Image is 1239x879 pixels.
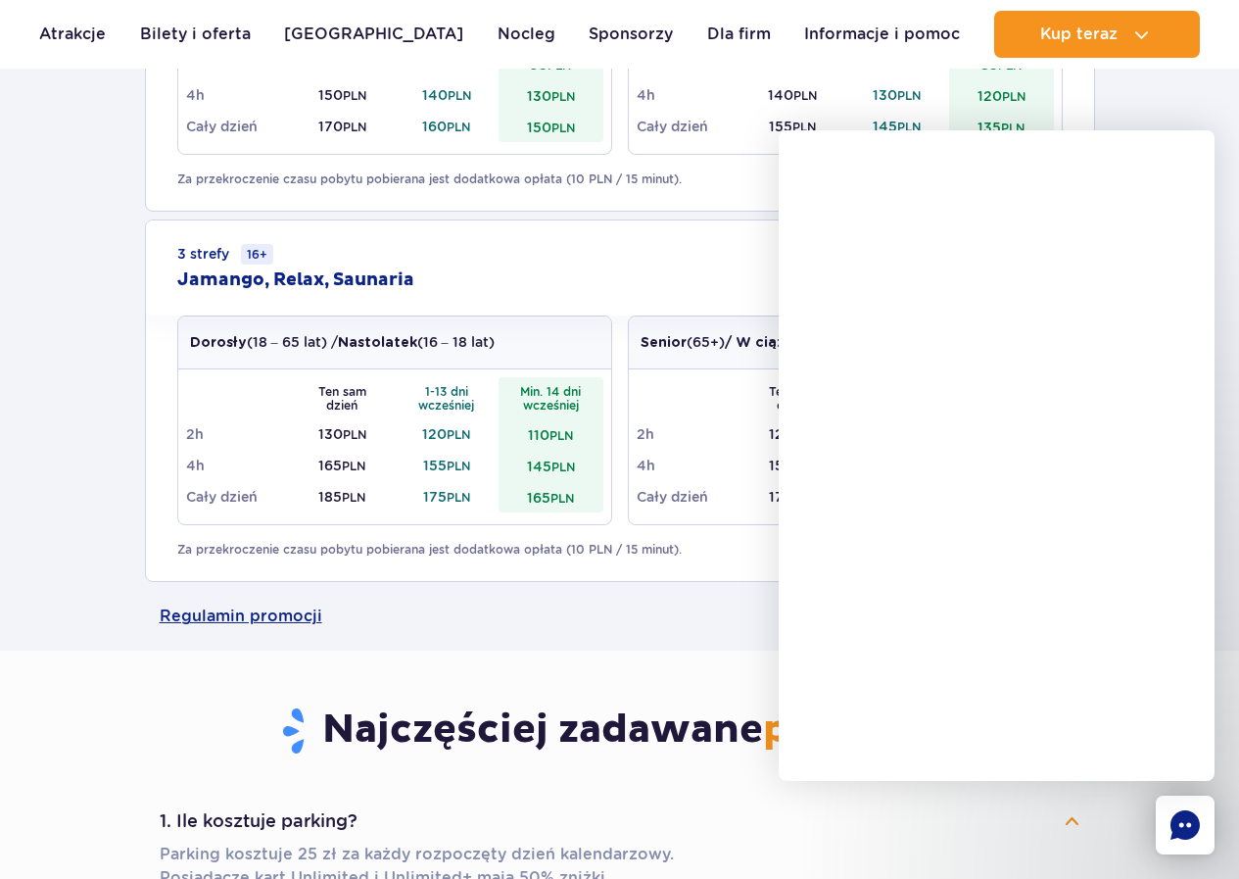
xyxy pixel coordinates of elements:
small: PLN [792,120,816,134]
td: 145 [845,111,950,142]
small: PLN [342,490,365,505]
td: 130 [845,79,950,111]
td: 2h [637,418,741,450]
small: PLN [343,88,366,103]
th: Ten sam dzień [740,377,845,418]
a: Atrakcje [39,11,106,58]
td: 150 [499,111,603,142]
small: PLN [551,460,575,474]
strong: / W ciąży / Z niepełnosprawnością [725,336,977,350]
td: 185 [290,481,395,513]
td: 160 [395,111,500,142]
td: 4h [186,450,291,481]
small: PLN [1001,121,1025,135]
td: 120 [740,418,845,450]
span: Kup teraz [1040,25,1118,43]
a: Informacje i pomoc [804,11,960,58]
small: PLN [447,490,470,505]
small: PLN [447,459,470,473]
small: PLN [550,491,574,506]
small: PLN [551,121,575,135]
div: Chat [1156,796,1215,855]
td: 155 [740,450,845,481]
td: 170 [290,111,395,142]
p: Za przekroczenie czasu pobytu pobierana jest dodatkowa opłata (10 PLN / 15 minut). [177,171,1063,188]
span: pytania [763,706,918,755]
th: Ten sam dzień [290,377,395,418]
td: 2h [186,418,291,450]
th: Min. 14 dni wcześniej [499,377,603,418]
small: PLN [343,120,366,134]
td: 165 [290,450,395,481]
td: 120 [949,79,1054,111]
td: 155 [740,111,845,142]
small: PLN [1002,89,1025,104]
p: (18 – 65 lat) / (16 – 18 lat) [190,332,495,353]
td: 150 [290,79,395,111]
a: Regulamin promocji [160,582,1080,651]
iframe: chatbot [779,130,1215,781]
strong: Dorosły [190,336,247,350]
td: 130 [499,79,603,111]
th: 1-13 dni wcześniej [395,377,500,418]
small: 16+ [241,244,273,265]
a: [GEOGRAPHIC_DATA] [284,11,463,58]
small: PLN [897,88,921,103]
td: 135 [949,111,1054,142]
small: 3 strefy [177,244,273,265]
td: 4h [186,79,291,111]
td: Cały dzień [637,481,741,513]
h2: Jamango, Relax, Saunaria [177,269,414,292]
small: PLN [447,120,470,134]
small: PLN [793,88,817,103]
h3: Najczęściej zadawane [160,706,1080,757]
small: PLN [897,120,921,134]
td: 140 [740,79,845,111]
td: Cały dzień [186,481,291,513]
button: Kup teraz [994,11,1200,58]
td: 140 [395,79,500,111]
td: 130 [290,418,395,450]
a: Bilety i oferta [140,11,251,58]
small: PLN [343,427,366,442]
small: PLN [448,88,471,103]
strong: Nastolatek [338,336,417,350]
td: 170 [740,481,845,513]
small: PLN [551,89,575,104]
td: 175 [395,481,500,513]
p: Za przekroczenie czasu pobytu pobierana jest dodatkowa opłata (10 PLN / 15 minut). [177,541,1063,559]
small: PLN [447,427,470,442]
td: Cały dzień [186,111,291,142]
td: 120 [395,418,500,450]
td: 110 [499,418,603,450]
td: 165 [499,481,603,513]
p: (65+) [641,332,977,353]
small: PLN [342,459,365,473]
a: Sponsorzy [589,11,673,58]
a: Nocleg [498,11,555,58]
strong: Senior [641,336,687,350]
td: 4h [637,450,741,481]
td: 155 [395,450,500,481]
td: 145 [499,450,603,481]
td: Cały dzień [637,111,741,142]
small: PLN [549,428,573,443]
a: Dla firm [707,11,771,58]
td: 4h [637,79,741,111]
button: 1. Ile kosztuje parking? [160,800,1080,843]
